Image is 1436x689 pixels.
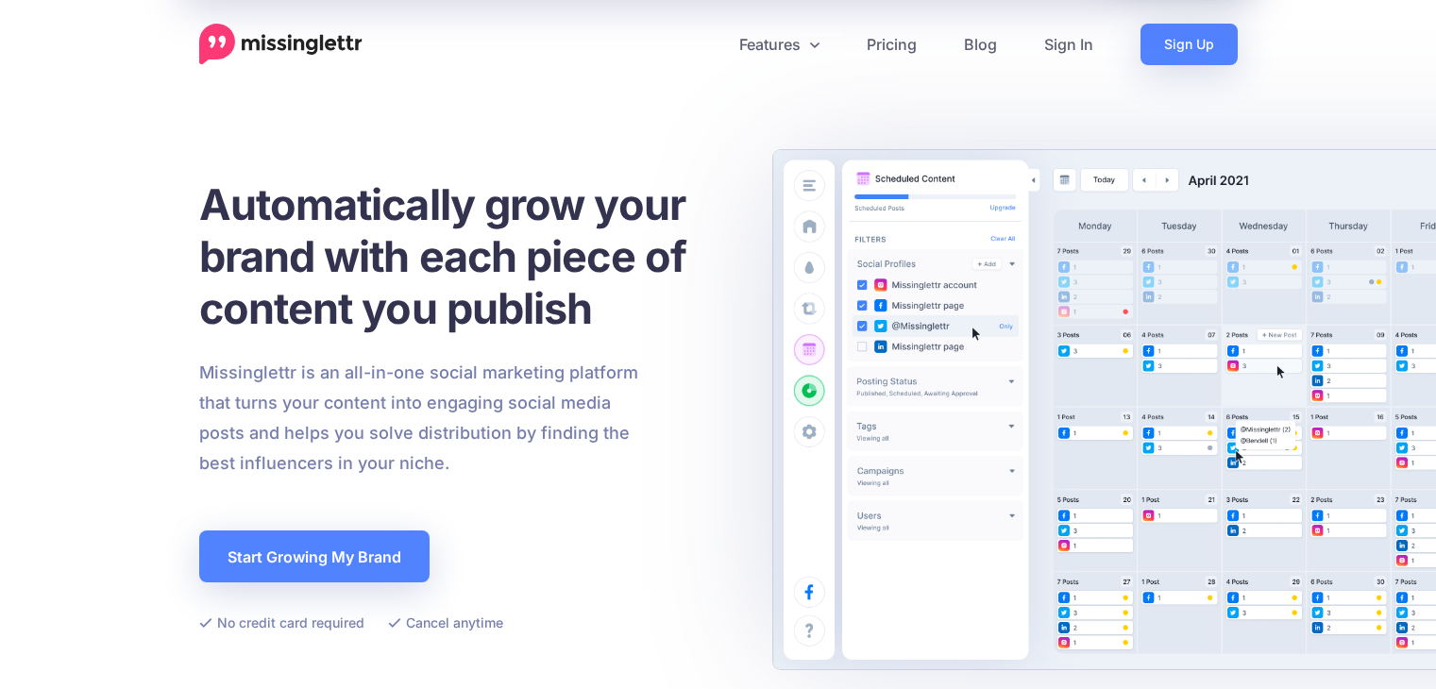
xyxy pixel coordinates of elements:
a: Home [199,24,363,65]
a: Pricing [843,24,940,65]
h1: Automatically grow your brand with each piece of content you publish [199,178,733,334]
a: Features [716,24,843,65]
p: Missinglettr is an all-in-one social marketing platform that turns your content into engaging soc... [199,358,639,479]
li: Cancel anytime [388,611,503,634]
a: Blog [940,24,1021,65]
a: Sign In [1021,24,1117,65]
a: Sign Up [1140,24,1238,65]
a: Start Growing My Brand [199,530,430,582]
li: No credit card required [199,611,364,634]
